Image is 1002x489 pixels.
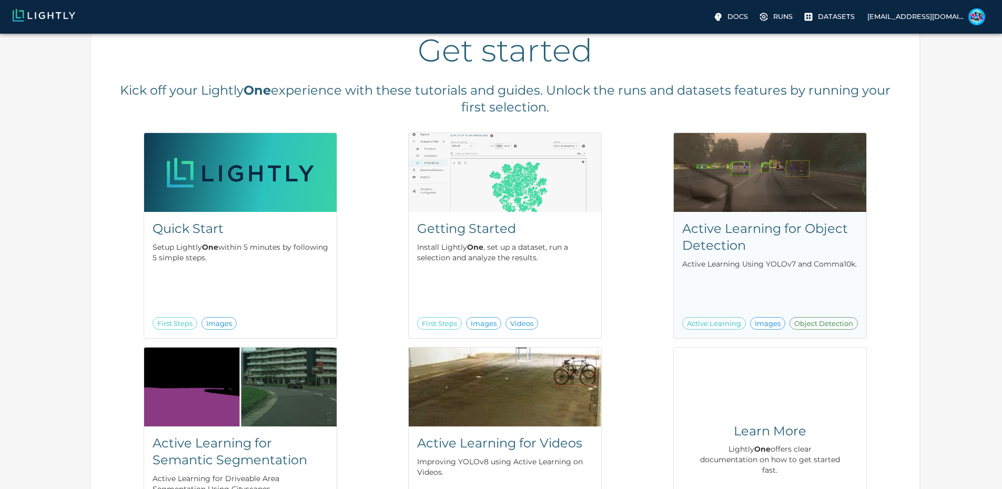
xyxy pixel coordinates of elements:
[790,319,857,329] span: Object Detection
[699,444,841,475] p: Lightly offers clear documentation on how to get started fast.
[682,259,858,269] p: Active Learning Using YOLOv7 and Comma10k.
[699,423,841,440] h5: Learn More
[682,220,858,254] h5: Active Learning for Object Detection
[818,12,855,22] p: Datasets
[112,32,898,69] h2: Get started
[409,348,601,426] img: Active Learning for Videos
[683,319,745,329] span: Active Learning
[153,220,328,237] h5: Quick Start
[202,319,236,329] span: Images
[417,456,593,477] p: Improving YOLOv8 using Active Learning on Videos.
[506,319,538,329] span: Videos
[727,12,748,22] p: Docs
[202,242,218,252] b: One
[711,8,752,25] label: Docs
[674,133,866,212] img: Active Learning for Object Detection
[863,5,989,28] label: [EMAIL_ADDRESS][DOMAIN_NAME]Smart Tech
[112,82,898,116] h5: Kick off your Lightly experience with these tutorials and guides. Unlock the runs and datasets fe...
[756,8,797,25] a: Please complete one of our getting started guides to active the full UI
[153,242,328,263] p: Setup Lightly within 5 minutes by following 5 simple steps.
[773,12,793,22] p: Runs
[801,8,859,25] a: Please complete one of our getting started guides to active the full UI
[467,242,483,252] b: One
[867,12,964,22] p: [EMAIL_ADDRESS][DOMAIN_NAME]
[467,319,501,329] span: Images
[153,435,328,468] h5: Active Learning for Semantic Segmentation
[968,8,985,25] img: Smart Tech
[417,435,593,452] h5: Active Learning for Videos
[13,9,75,22] img: Lightly
[417,242,593,263] p: Install Lightly , set up a dataset, run a selection and analyze the results.
[244,83,271,98] b: One
[751,319,785,329] span: Images
[409,133,601,212] img: Getting Started
[153,319,197,329] span: First Steps
[417,220,593,237] h5: Getting Started
[144,133,337,212] img: Quick Start
[418,319,461,329] span: First Steps
[754,444,771,454] b: One
[144,348,337,426] img: Active Learning for Semantic Segmentation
